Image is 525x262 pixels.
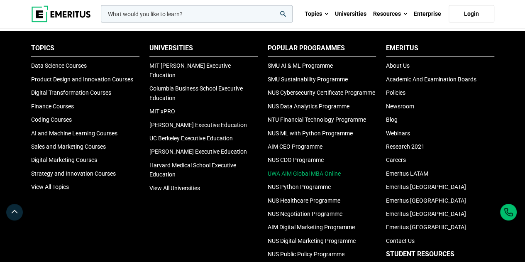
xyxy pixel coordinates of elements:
a: [PERSON_NAME] Executive Education [149,122,247,128]
a: Strategy and Innovation Courses [31,170,116,177]
a: Product Design and Innovation Courses [31,76,133,83]
a: Coding Courses [31,116,72,123]
a: Blog [386,116,398,123]
a: Login [449,5,494,23]
a: AIM CEO Programme [268,143,322,150]
a: Emeritus [GEOGRAPHIC_DATA] [386,184,466,190]
a: Sales and Marketing Courses [31,143,106,150]
a: Research 2021 [386,143,425,150]
a: Newsroom [386,103,414,110]
a: SMU Sustainability Programme [268,76,348,83]
a: UC Berkeley Executive Education [149,135,233,142]
a: Digital Marketing Courses [31,157,97,163]
a: NUS Data Analytics Programme [268,103,349,110]
a: Webinars [386,130,410,137]
input: woocommerce-product-search-field-0 [101,5,293,23]
a: About Us [386,62,410,69]
a: Finance Courses [31,103,74,110]
a: Harvard Medical School Executive Education [149,162,236,178]
a: Data Science Courses [31,62,87,69]
a: SMU AI & ML Programme [268,62,333,69]
a: MIT [PERSON_NAME] Executive Education [149,62,231,78]
a: Careers [386,157,406,163]
a: Emeritus [GEOGRAPHIC_DATA] [386,224,466,230]
a: Emeritus [GEOGRAPHIC_DATA] [386,197,466,204]
a: Policies [386,89,405,96]
a: AI and Machine Learning Courses [31,130,117,137]
a: NTU Financial Technology Programme [268,116,366,123]
a: Contact Us [386,238,415,244]
a: View All Topics [31,184,69,190]
a: Emeritus [GEOGRAPHIC_DATA] [386,211,466,217]
a: NUS Negotiation Programme [268,211,342,217]
a: NUS Digital Marketing Programme [268,238,356,244]
a: NUS Python Programme [268,184,331,190]
a: AIM Digital Marketing Programme [268,224,355,230]
a: UWA AIM Global MBA Online [268,170,341,177]
a: Columbia Business School Executive Education [149,85,243,101]
a: Academic And Examination Boards [386,76,476,83]
a: NUS CDO Programme [268,157,324,163]
a: MIT xPRO [149,108,175,115]
a: Emeritus LATAM [386,170,428,177]
a: View All Universities [149,185,200,191]
a: NUS ML with Python Programme [268,130,353,137]
a: Digital Transformation Courses [31,89,111,96]
a: NUS Cybersecurity Certificate Programme [268,89,375,96]
a: NUS Public Policy Programme [268,251,344,257]
a: [PERSON_NAME] Executive Education [149,148,247,155]
a: NUS Healthcare Programme [268,197,340,204]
